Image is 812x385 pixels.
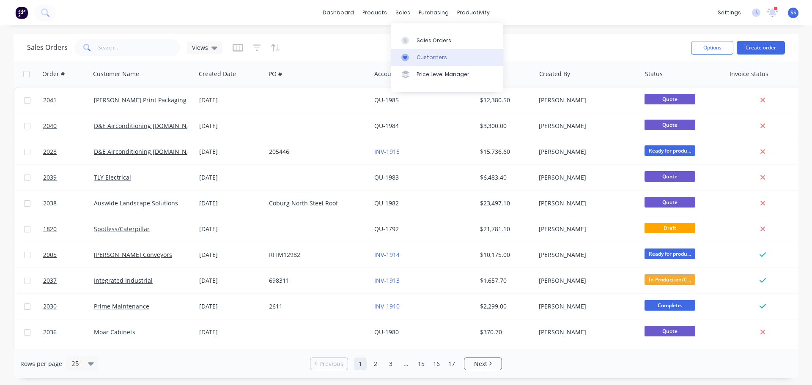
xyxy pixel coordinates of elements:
[43,165,94,190] a: 2039
[374,302,400,310] a: INV-1910
[417,37,451,44] div: Sales Orders
[539,173,633,182] div: [PERSON_NAME]
[391,49,503,66] a: Customers
[374,225,399,233] a: QU-1792
[374,147,400,156] a: INV-1915
[539,122,633,130] div: [PERSON_NAME]
[20,360,62,368] span: Rows per page
[539,96,633,104] div: [PERSON_NAME]
[369,358,382,370] a: Page 2
[94,173,131,181] a: TLY Electrical
[94,302,149,310] a: Prime Maintenance
[310,360,348,368] a: Previous page
[400,358,412,370] a: Jump forward
[93,70,139,78] div: Customer Name
[645,94,695,104] span: Quote
[199,199,262,208] div: [DATE]
[539,147,633,156] div: [PERSON_NAME]
[391,66,503,83] a: Price Level Manager
[539,276,633,285] div: [PERSON_NAME]
[199,328,262,336] div: [DATE]
[43,96,57,104] span: 2041
[43,199,57,208] span: 2038
[43,242,94,268] a: 2005
[43,216,94,242] a: 1820
[374,70,430,78] div: Accounting Order #
[480,173,529,182] div: $6,483.40
[480,302,529,311] div: $2,299.00
[445,358,458,370] a: Page 17
[691,41,733,55] button: Options
[391,6,414,19] div: sales
[94,328,135,336] a: Moar Cabinets
[94,199,178,207] a: Auswide Landscape Solutions
[374,199,399,207] a: QU-1982
[43,147,57,156] span: 2028
[414,6,453,19] div: purchasing
[430,358,443,370] a: Page 16
[269,276,363,285] div: 698311
[307,358,505,370] ul: Pagination
[27,44,68,52] h1: Sales Orders
[391,32,503,49] a: Sales Orders
[645,248,695,259] span: Ready for produ...
[374,96,399,104] a: QU-1985
[480,122,529,130] div: $3,300.00
[199,147,262,156] div: [DATE]
[645,300,695,311] span: Complete.
[199,173,262,182] div: [DATE]
[269,147,363,156] div: 205446
[415,358,428,370] a: Page 15
[319,360,343,368] span: Previous
[354,358,367,370] a: Page 1 is your current page
[730,70,768,78] div: Invoice status
[790,9,796,16] span: SS
[269,199,363,208] div: Coburg North Steel Roof
[199,276,262,285] div: [DATE]
[43,276,57,285] span: 2037
[645,171,695,182] span: Quote
[199,225,262,233] div: [DATE]
[374,173,399,181] a: QU-1983
[43,302,57,311] span: 2030
[480,147,529,156] div: $15,736.60
[94,251,172,259] a: [PERSON_NAME] Conveyors
[417,71,469,78] div: Price Level Manager
[15,6,28,19] img: Factory
[539,302,633,311] div: [PERSON_NAME]
[43,251,57,259] span: 2005
[318,6,358,19] a: dashboard
[480,199,529,208] div: $23,497.10
[42,70,65,78] div: Order #
[43,268,94,293] a: 2037
[645,70,663,78] div: Status
[199,96,262,104] div: [DATE]
[480,225,529,233] div: $21,781.10
[269,251,363,259] div: RITM12982
[94,147,201,156] a: D&E Airconditioning [DOMAIN_NAME]
[474,360,487,368] span: Next
[43,328,57,336] span: 2036
[43,87,94,113] a: 2041
[43,122,57,130] span: 2040
[539,199,633,208] div: [PERSON_NAME]
[94,225,150,233] a: Spotless/Caterpillar
[417,54,447,61] div: Customers
[269,302,363,311] div: 2611
[539,70,570,78] div: Created By
[453,6,494,19] div: productivity
[199,70,236,78] div: Created Date
[539,225,633,233] div: [PERSON_NAME]
[43,345,94,371] a: 1875
[43,294,94,319] a: 2030
[480,251,529,259] div: $10,175.00
[374,251,400,259] a: INV-1914
[43,139,94,164] a: 2028
[94,122,201,130] a: D&E Airconditioning [DOMAIN_NAME]
[94,96,187,104] a: [PERSON_NAME] Print Packaging
[480,96,529,104] div: $12,380.50
[645,223,695,233] span: Draft
[269,70,282,78] div: PO #
[94,276,153,284] a: Integrated Industrial
[43,191,94,216] a: 2038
